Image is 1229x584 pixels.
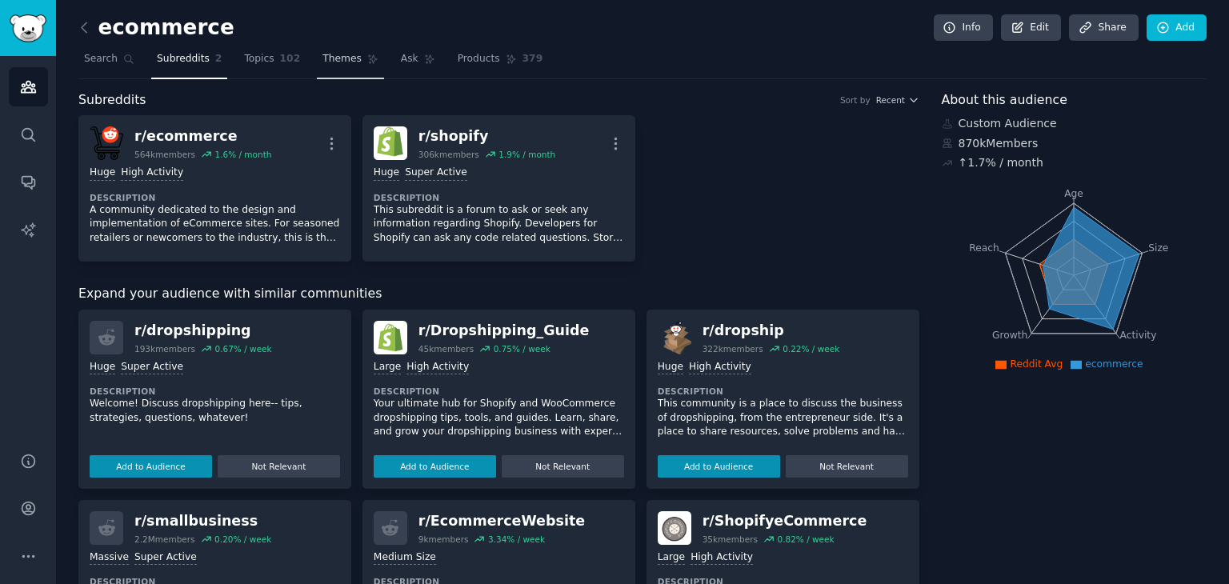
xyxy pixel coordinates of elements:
button: Not Relevant [502,455,624,478]
button: Not Relevant [218,455,340,478]
div: 0.82 % / week [777,534,834,545]
div: Massive [90,550,129,566]
div: Super Active [405,166,467,181]
div: 1.6 % / month [214,149,271,160]
span: About this audience [942,90,1067,110]
span: Recent [876,94,905,106]
img: GummySearch logo [10,14,46,42]
img: ecommerce [90,126,123,160]
div: ↑ 1.7 % / month [959,154,1043,171]
img: Dropshipping_Guide [374,321,407,354]
p: Welcome! Discuss dropshipping here-- tips, strategies, questions, whatever! [90,397,340,425]
a: Products379 [452,46,548,79]
div: 3.34 % / week [488,534,545,545]
div: Medium Size [374,550,436,566]
h2: ecommerce [78,15,234,41]
div: Super Active [134,550,197,566]
dt: Description [374,192,624,203]
div: 870k Members [942,135,1207,152]
dt: Description [374,386,624,397]
div: 0.75 % / week [494,343,550,354]
div: r/ ecommerce [134,126,271,146]
p: Your ultimate hub for Shopify and WooCommerce dropshipping tips, tools, and guides. Learn, share,... [374,397,624,439]
div: r/ Dropshipping_Guide [418,321,590,341]
tspan: Growth [992,330,1027,341]
span: Subreddits [78,90,146,110]
p: This community is a place to discuss the business of dropshipping, from the entrepreneur side. It... [658,397,908,439]
div: 45k members [418,343,474,354]
div: r/ dropshipping [134,321,272,341]
a: ecommercer/ecommerce564kmembers1.6% / monthHugeHigh ActivityDescriptionA community dedicated to t... [78,115,351,262]
div: High Activity [689,360,751,375]
div: 1.9 % / month [498,149,555,160]
div: 0.22 % / week [783,343,839,354]
button: Recent [876,94,919,106]
div: Large [658,550,685,566]
div: Huge [658,360,683,375]
div: 2.2M members [134,534,195,545]
a: shopifyr/shopify306kmembers1.9% / monthHugeSuper ActiveDescriptionThis subreddit is a forum to as... [362,115,635,262]
img: dropship [658,321,691,354]
span: Expand your audience with similar communities [78,284,382,304]
span: Topics [244,52,274,66]
div: High Activity [121,166,183,181]
span: ecommerce [1085,358,1143,370]
span: Themes [322,52,362,66]
dt: Description [658,386,908,397]
span: Reddit Avg [1010,358,1063,370]
button: Add to Audience [658,455,780,478]
div: 306k members [418,149,479,160]
span: 102 [280,52,301,66]
a: Subreddits2 [151,46,227,79]
p: This subreddit is a forum to ask or seek any information regarding Shopify. Developers for Shopif... [374,203,624,246]
div: 35k members [703,534,758,545]
div: 9k members [418,534,469,545]
img: shopify [374,126,407,160]
a: Add [1147,14,1207,42]
img: ShopifyeCommerce [658,511,691,545]
button: Add to Audience [90,455,212,478]
div: 564k members [134,149,195,160]
div: Custom Audience [942,115,1207,132]
div: Sort by [840,94,871,106]
tspan: Activity [1119,330,1156,341]
div: Large [374,360,401,375]
div: 193k members [134,343,195,354]
div: Huge [90,166,115,181]
button: Add to Audience [374,455,496,478]
a: Themes [317,46,384,79]
tspan: Reach [969,242,999,253]
div: Huge [374,166,399,181]
a: Topics102 [238,46,306,79]
span: 2 [215,52,222,66]
div: r/ smallbusiness [134,511,271,531]
div: High Activity [691,550,753,566]
tspan: Age [1064,188,1083,199]
a: Search [78,46,140,79]
span: Ask [401,52,418,66]
div: 0.67 % / week [214,343,271,354]
div: r/ ShopifyeCommerce [703,511,867,531]
div: Huge [90,360,115,375]
div: Super Active [121,360,183,375]
tspan: Size [1148,242,1168,253]
dt: Description [90,386,340,397]
div: r/ EcommerceWebsite [418,511,585,531]
dt: Description [90,192,340,203]
button: Not Relevant [786,455,908,478]
span: Products [458,52,500,66]
div: 0.20 % / week [214,534,271,545]
span: Subreddits [157,52,210,66]
a: Edit [1001,14,1061,42]
div: r/ shopify [418,126,555,146]
a: Ask [395,46,441,79]
a: Info [934,14,993,42]
span: 379 [522,52,543,66]
a: Share [1069,14,1138,42]
p: A community dedicated to the design and implementation of eCommerce sites. For seasoned retailers... [90,203,340,246]
div: High Activity [406,360,469,375]
div: 322k members [703,343,763,354]
span: Search [84,52,118,66]
div: r/ dropship [703,321,840,341]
